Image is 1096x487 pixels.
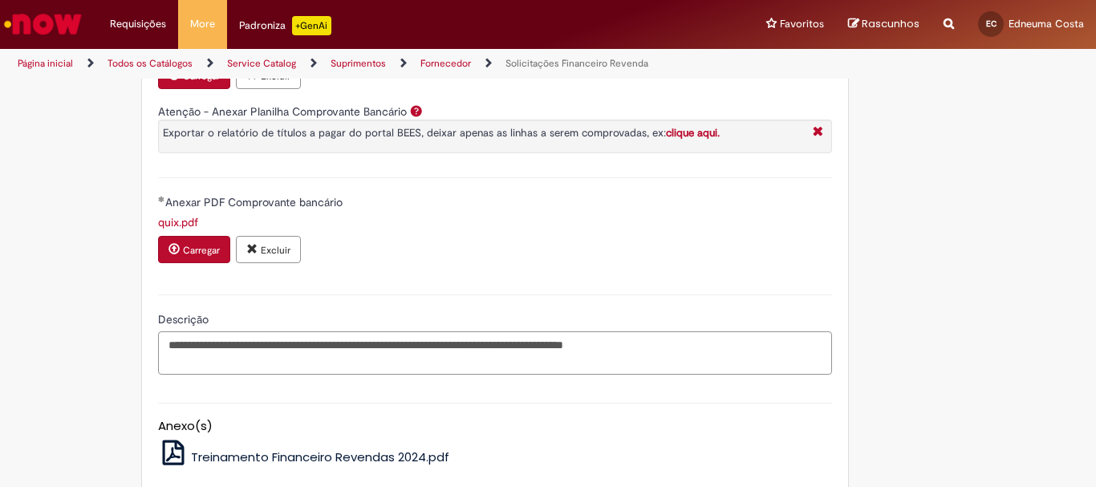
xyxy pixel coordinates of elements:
a: Fornecedor [420,57,471,70]
i: Fechar More information Por question_atencao_comprovante_bancario [809,124,827,141]
span: Descrição [158,312,212,327]
img: ServiceNow [2,8,84,40]
a: Suprimentos [331,57,386,70]
span: Exportar o relatório de títulos a pagar do portal BEES, deixar apenas as linhas a serem comprovad... [163,126,720,140]
label: Atenção - Anexar Planilha Comprovante Bancário [158,104,407,119]
span: Favoritos [780,16,824,32]
a: Todos os Catálogos [108,57,193,70]
small: Carregar [183,70,220,83]
span: Ajuda para Atenção - Anexar Planilha Comprovante Bancário [407,104,426,117]
a: Treinamento Financeiro Revendas 2024.pdf [158,448,450,465]
span: EC [986,18,997,29]
button: Carregar anexo de Anexar PDF Comprovante bancário Required [158,236,230,263]
a: Página inicial [18,57,73,70]
div: Padroniza [239,16,331,35]
span: Anexar PDF Comprovante bancário [165,195,346,209]
p: +GenAi [292,16,331,35]
textarea: Descrição [158,331,832,375]
span: Treinamento Financeiro Revendas 2024.pdf [191,448,449,465]
h5: Anexo(s) [158,420,832,433]
ul: Trilhas de página [12,49,719,79]
a: Download de quix.pdf [158,215,198,229]
a: Rascunhos [848,17,919,32]
span: Requisições [110,16,166,32]
a: Service Catalog [227,57,296,70]
small: Excluir [261,70,290,83]
span: Rascunhos [862,16,919,31]
a: clique aqui. [666,126,720,140]
small: Carregar [183,244,220,257]
span: More [190,16,215,32]
small: Excluir [261,244,290,257]
span: Obrigatório Preenchido [158,196,165,202]
span: Edneuma Costa [1009,17,1084,30]
button: Excluir anexo quix.pdf [236,236,301,263]
a: Solicitações Financeiro Revenda [505,57,648,70]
